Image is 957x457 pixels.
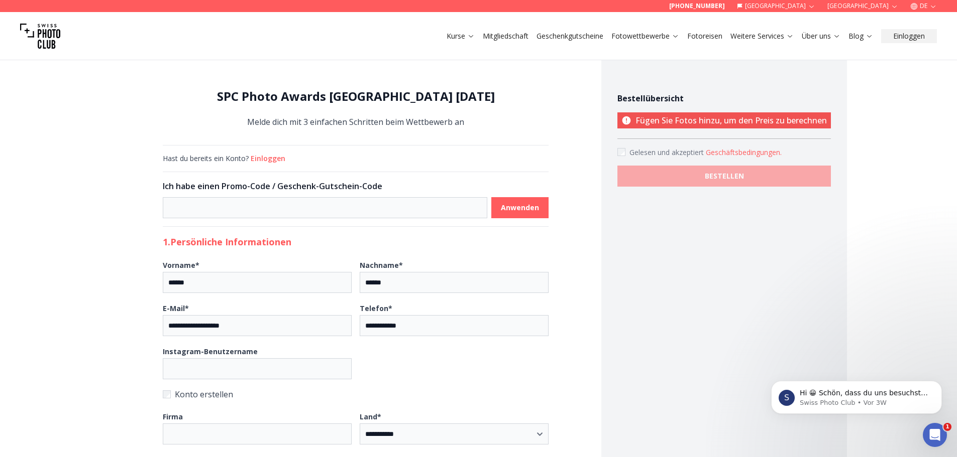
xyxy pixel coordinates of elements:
[683,29,726,43] button: Fotoreisen
[163,88,549,104] h1: SPC Photo Awards [GEOGRAPHIC_DATA] [DATE]
[163,358,352,379] input: Instagram-Benutzername
[163,272,352,293] input: Vorname*
[756,360,957,430] iframe: Intercom notifications Nachricht
[617,112,831,128] p: Fügen Sie Fotos hinzu, um den Preis zu berechnen
[360,423,549,444] select: Land*
[163,88,549,129] div: Melde dich mit 3 einfachen Schritten beim Wettbewerb an
[617,92,831,104] h4: Bestellübersicht
[163,412,183,421] b: Firma
[848,31,873,41] a: Blog
[163,180,549,192] h3: Ich habe einen Promo-Code / Geschenk-Gutschein-Code
[798,29,844,43] button: Über uns
[163,347,258,356] b: Instagram-Benutzername
[20,16,60,56] img: Swiss photo club
[163,154,549,164] div: Hast du bereits ein Konto?
[705,171,744,181] b: BESTELLEN
[537,31,603,41] a: Geschenkgutscheine
[629,147,706,157] span: Gelesen und akzeptiert
[163,235,549,249] h2: 1. Persönliche Informationen
[491,197,549,218] button: Anwenden
[844,29,877,43] button: Blog
[687,31,722,41] a: Fotoreisen
[483,31,528,41] a: Mitgliedschaft
[163,423,352,444] input: Firma
[163,387,549,401] label: Konto erstellen
[360,272,549,293] input: Nachname*
[501,203,539,213] b: Anwenden
[726,29,798,43] button: Weitere Services
[669,2,725,10] a: [PHONE_NUMBER]
[611,31,679,41] a: Fotowettbewerbe
[802,31,840,41] a: Über uns
[360,412,381,421] b: Land *
[443,29,479,43] button: Kurse
[943,423,951,431] span: 1
[360,315,549,336] input: Telefon*
[617,166,831,187] button: BESTELLEN
[163,315,352,336] input: E-Mail*
[479,29,533,43] button: Mitgliedschaft
[163,390,171,398] input: Konto erstellen
[923,423,947,447] iframe: Intercom live chat
[881,29,937,43] button: Einloggen
[163,260,199,270] b: Vorname *
[607,29,683,43] button: Fotowettbewerbe
[163,303,189,313] b: E-Mail *
[617,148,625,156] input: Accept terms
[251,154,285,164] button: Einloggen
[730,31,794,41] a: Weitere Services
[360,303,392,313] b: Telefon *
[706,147,782,158] button: Accept termsGelesen und akzeptiert
[360,260,403,270] b: Nachname *
[447,31,475,41] a: Kurse
[533,29,607,43] button: Geschenkgutscheine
